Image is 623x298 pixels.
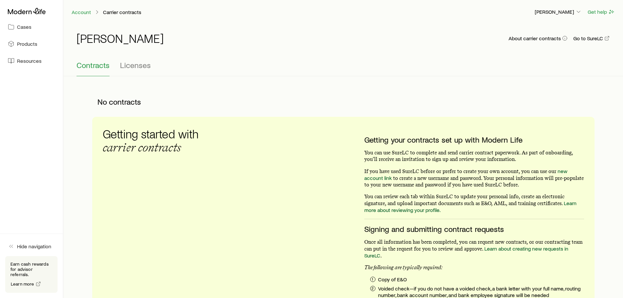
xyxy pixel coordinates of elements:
span: Licenses [120,61,151,70]
span: Cases [17,24,31,30]
span: Resources [17,58,42,64]
a: Account [71,9,91,15]
button: Hide navigation [5,239,58,254]
p: You can use SureLC to complete and send carrier contract paperwork. As part of onboarding, you’ll... [364,149,584,163]
span: Hide navigation [17,243,51,250]
h3: Getting started with [103,127,199,154]
button: [PERSON_NAME] [534,8,582,16]
div: Contracting sub-page tabs [77,61,610,76]
p: 1 [372,276,373,282]
span: Learn more [11,282,34,286]
p: Earn cash rewards for advisor referrals. [10,261,52,277]
p: If you have used SureLC before or prefer to create your own account, you can use our to create a ... [364,168,584,188]
p: Carrier contracts [103,9,141,15]
button: Get help [587,8,615,16]
p: Copy of E&O [378,276,584,283]
h1: [PERSON_NAME] [77,32,164,45]
h3: Signing and submitting contract requests [364,224,584,234]
a: Cases [5,20,58,34]
div: Earn cash rewards for advisor referrals.Learn more [5,256,58,293]
a: Go to SureLC [573,35,610,42]
h3: Getting your contracts set up with Modern Life [364,135,584,144]
p: The following are typically required: [364,264,584,271]
span: contracts [109,97,141,106]
p: You can review each tab within SureLC to update your personal info, create an electronic signatur... [364,193,584,214]
a: Resources [5,54,58,68]
span: carrier contracts [103,140,181,154]
span: Contracts [77,61,110,70]
button: About carrier contracts [508,35,568,42]
p: 2 [372,286,373,291]
a: Products [5,37,58,51]
p: Once all information has been completed, you can request new contracts, or our contracting team c... [364,239,584,259]
p: [PERSON_NAME] [535,9,582,15]
span: No [97,97,107,106]
span: Products [17,41,37,47]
